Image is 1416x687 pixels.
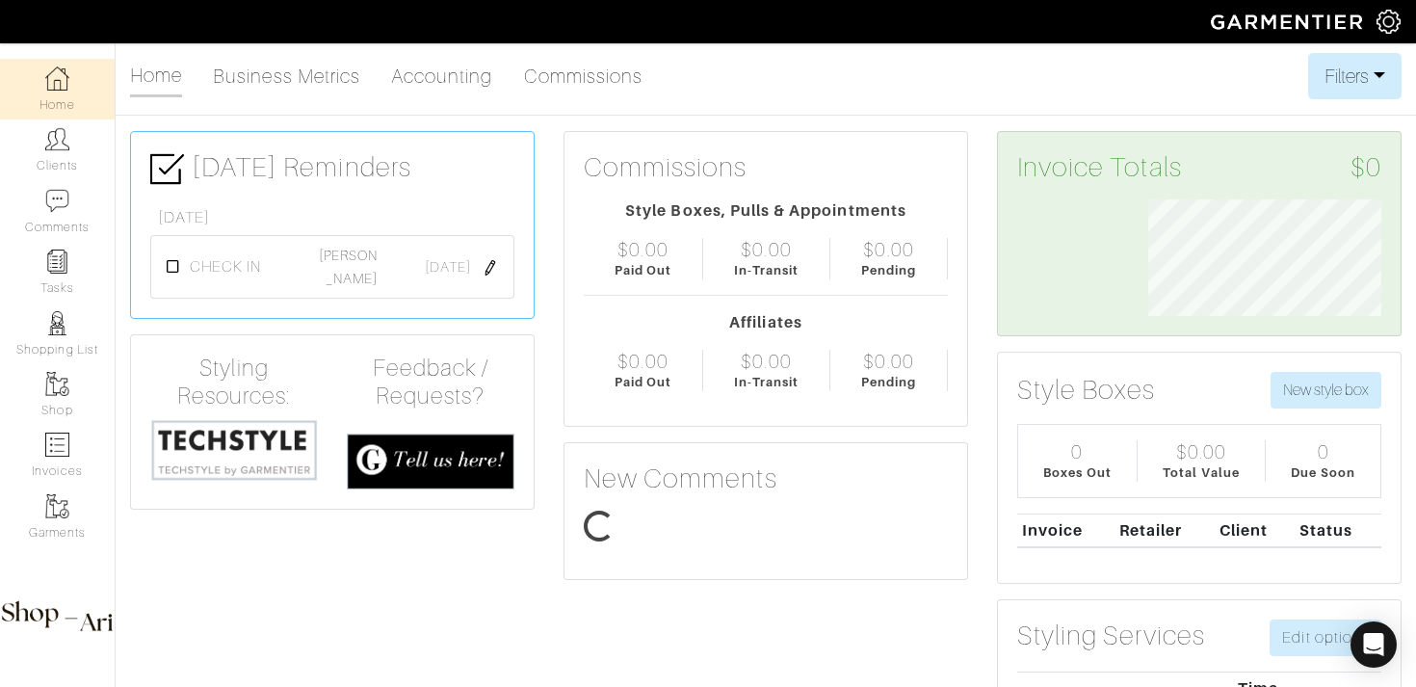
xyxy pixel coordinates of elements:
[1308,53,1402,99] button: Filters
[584,311,948,334] div: Affiliates
[584,151,747,184] h3: Commissions
[190,255,261,278] span: CHECK IN
[1271,372,1381,409] button: New style box
[45,372,69,396] img: garments-icon-b7da505a4dc4fd61783c78ac3ca0ef83fa9d6f193b1c9dc38574b1d14d53ca28.png
[319,248,378,286] a: [PERSON_NAME]
[45,494,69,518] img: garments-icon-b7da505a4dc4fd61783c78ac3ca0ef83fa9d6f193b1c9dc38574b1d14d53ca28.png
[45,189,69,213] img: comment-icon-a0a6a9ef722e966f86d9cbdc48e553b5cf19dbc54f86b18d962a5391bc8f6eb6.png
[1377,10,1401,34] img: gear-icon-white-bd11855cb880d31180b6d7d6211b90ccbf57a29d726f0c71d8c61bd08dd39cc2.png
[1017,620,1205,652] h3: Styling Services
[150,355,318,410] h4: Styling Resources:
[158,209,514,227] h6: [DATE]
[1071,440,1083,463] div: 0
[1350,621,1397,668] div: Open Intercom Messenger
[347,434,514,489] img: feedback_requests-3821251ac2bd56c73c230f3229a5b25d6eb027adea667894f41107c140538ee0.png
[1215,514,1295,547] th: Client
[150,152,184,186] img: check-box-icon-36a4915ff3ba2bd8f6e4f29bc755bb66becd62c870f447fc0dd1365fcfddab58.png
[741,350,791,373] div: $0.00
[615,261,671,279] div: Paid Out
[45,250,69,274] img: reminder-icon-8004d30b9f0a5d33ae49ab947aed9ed385cf756f9e5892f1edd6e32f2345188e.png
[734,261,800,279] div: In-Transit
[425,257,471,278] span: [DATE]
[1201,5,1377,39] img: garmentier-logo-header-white-b43fb05a5012e4ada735d5af1a66efaba907eab6374d6393d1fbf88cb4ef424d.png
[863,238,913,261] div: $0.00
[584,462,948,495] h3: New Comments
[524,57,643,95] a: Commissions
[1270,620,1381,656] a: Edit options
[615,373,671,391] div: Paid Out
[150,151,514,186] h3: [DATE] Reminders
[391,57,493,95] a: Accounting
[45,433,69,457] img: orders-icon-0abe47150d42831381b5fb84f609e132dff9fe21cb692f30cb5eec754e2cba89.png
[584,199,948,223] div: Style Boxes, Pulls & Appointments
[1163,463,1240,482] div: Total Value
[861,373,916,391] div: Pending
[1017,514,1114,547] th: Invoice
[483,260,498,276] img: pen-cf24a1663064a2ec1b9c1bd2387e9de7a2fa800b781884d57f21acf72779bad2.png
[861,261,916,279] div: Pending
[1176,440,1226,463] div: $0.00
[1318,440,1329,463] div: 0
[734,373,800,391] div: In-Transit
[741,238,791,261] div: $0.00
[1043,463,1111,482] div: Boxes Out
[1017,374,1156,407] h3: Style Boxes
[1291,463,1354,482] div: Due Soon
[150,418,318,483] img: techstyle-93310999766a10050dc78ceb7f971a75838126fd19372ce40ba20cdf6a89b94b.png
[1295,514,1381,547] th: Status
[347,355,514,410] h4: Feedback / Requests?
[863,350,913,373] div: $0.00
[1350,151,1381,184] span: $0
[45,66,69,91] img: dashboard-icon-dbcd8f5a0b271acd01030246c82b418ddd0df26cd7fceb0bd07c9910d44c42f6.png
[617,350,668,373] div: $0.00
[1017,151,1381,184] h3: Invoice Totals
[617,238,668,261] div: $0.00
[45,127,69,151] img: clients-icon-6bae9207a08558b7cb47a8932f037763ab4055f8c8b6bfacd5dc20c3e0201464.png
[213,57,360,95] a: Business Metrics
[130,56,182,97] a: Home
[1114,514,1215,547] th: Retailer
[45,311,69,335] img: stylists-icon-eb353228a002819b7ec25b43dbf5f0378dd9e0616d9560372ff212230b889e62.png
